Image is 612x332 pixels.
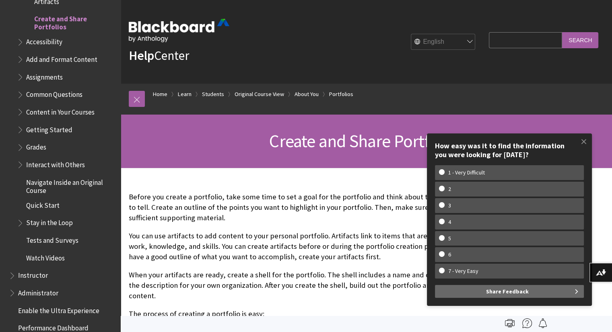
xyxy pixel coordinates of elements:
[435,141,584,159] div: How easy was it to find the information you were looking for [DATE]?
[439,219,460,225] w-span: 4
[439,186,460,193] w-span: 2
[435,285,584,298] button: Share Feedback
[18,304,99,315] span: Enable the Ultra Experience
[34,12,115,31] span: Create and Share Portfolios
[505,318,515,328] img: Print
[26,88,82,99] span: Common Questions
[18,286,58,297] span: Administrator
[439,235,460,242] w-span: 5
[26,216,73,227] span: Stay in the Loop
[129,47,189,64] a: HelpCenter
[411,34,476,50] select: Site Language Selector
[18,269,48,280] span: Instructor
[235,89,284,99] a: Original Course View
[26,70,63,81] span: Assignments
[26,234,78,244] span: Tests and Surveys
[178,89,192,99] a: Learn
[26,105,95,116] span: Content in Your Courses
[129,192,485,223] p: Before you create a portfolio, take some time to set a goal for the portfolio and think about the...
[129,19,229,42] img: Blackboard by Anthology
[439,268,488,275] w-span: 7 - Very Easy
[26,158,85,169] span: Interact with Others
[26,53,97,64] span: Add and Format Content
[26,251,65,262] span: Watch Videos
[295,89,319,99] a: About You
[26,35,62,46] span: Accessibility
[486,285,529,298] span: Share Feedback
[129,309,485,319] p: The process of creating a portfolio is easy:
[26,176,115,195] span: Navigate Inside an Original Course
[129,270,485,301] p: When your artifacts are ready, create a shell for the portfolio. The shell includes a name and de...
[538,318,548,328] img: Follow this page
[129,231,485,262] p: You can use artifacts to add content to your personal portfolio. Artifacts link to items that are...
[522,318,532,328] img: More help
[26,141,46,152] span: Grades
[269,130,463,152] span: Create and Share Portfolios
[153,89,167,99] a: Home
[26,123,72,134] span: Getting Started
[202,89,224,99] a: Students
[439,251,460,258] w-span: 6
[439,202,460,209] w-span: 3
[26,199,60,209] span: Quick Start
[562,32,598,48] input: Search
[439,169,494,176] w-span: 1 - Very Difficult
[129,47,154,64] strong: Help
[329,89,353,99] a: Portfolios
